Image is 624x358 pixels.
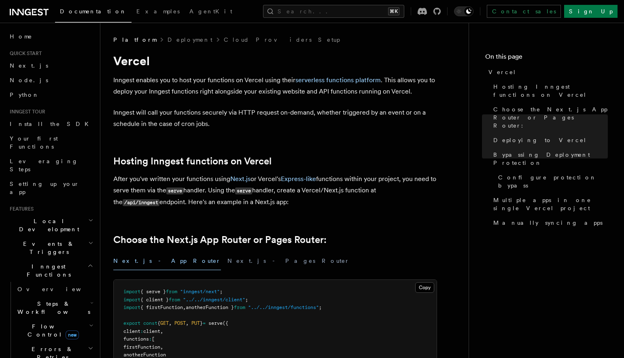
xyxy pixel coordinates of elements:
span: Configure protection bypass [498,173,608,190]
button: Next.js - Pages Router [227,252,350,270]
button: Copy [415,282,434,293]
a: Next.js [230,175,250,183]
code: /api/inngest [123,199,159,206]
a: Install the SDK [6,117,95,131]
span: anotherFunction } [186,305,234,310]
span: Features [6,206,34,212]
span: POST [174,320,186,326]
span: PUT [191,320,200,326]
button: Events & Triggers [6,237,95,259]
span: { client } [140,297,169,303]
span: Multiple apps in one single Vercel project [493,196,608,212]
button: Next.js - App Router [113,252,221,270]
code: serve [235,188,252,194]
span: import [123,297,140,303]
span: , [160,328,163,334]
a: Manually syncing apps [490,215,608,230]
span: anotherFunction [123,352,166,358]
a: AgentKit [185,2,237,22]
span: Quick start [6,50,42,57]
a: Vercel [485,65,608,79]
span: new [66,330,79,339]
span: Flow Control [14,322,89,339]
span: Events & Triggers [6,240,88,256]
a: Choose the Next.js App Router or Pages Router: [113,234,327,245]
span: client [143,328,160,334]
span: ; [220,289,223,294]
span: from [234,305,245,310]
span: Vercel [488,68,516,76]
span: ; [319,305,322,310]
span: client [123,328,140,334]
span: Platform [113,36,156,44]
span: AgentKit [189,8,232,15]
span: Home [10,32,32,40]
h1: Vercel [113,53,437,68]
span: Inngest tour [6,109,45,115]
span: Deploying to Vercel [493,136,587,144]
a: Multiple apps in one single Vercel project [490,193,608,215]
span: Python [10,92,39,98]
span: export [123,320,140,326]
span: { firstFunction [140,305,183,310]
span: Overview [17,286,101,292]
span: serve [208,320,223,326]
span: { [157,320,160,326]
a: Bypassing Deployment Protection [490,147,608,170]
span: Examples [136,8,180,15]
span: functions [123,336,149,342]
span: : [140,328,143,334]
kbd: ⌘K [388,7,399,15]
span: Leveraging Steps [10,158,78,173]
a: Contact sales [487,5,561,18]
a: Documentation [55,2,132,23]
span: Steps & Workflows [14,300,90,316]
a: Next.js [6,58,95,73]
a: Setting up your app [6,177,95,199]
span: Local Development [6,217,88,233]
button: Flow Controlnew [14,319,95,342]
a: Your first Functions [6,131,95,154]
span: : [149,336,152,342]
a: Python [6,87,95,102]
a: Choose the Next.js App Router or Pages Router: [490,102,608,133]
span: Node.js [10,77,48,83]
button: Search...⌘K [263,5,404,18]
a: Express-like [281,175,316,183]
button: Steps & Workflows [14,296,95,319]
span: , [183,305,186,310]
span: , [160,344,163,350]
span: ; [245,297,248,303]
p: After you've written your functions using or Vercel's functions within your project, you need to ... [113,173,437,208]
a: Hosting Inngest functions on Vercel [490,79,608,102]
a: Sign Up [564,5,618,18]
a: Examples [132,2,185,22]
a: Deploying to Vercel [490,133,608,147]
a: Deployment [168,36,212,44]
a: Home [6,29,95,44]
code: serve [166,188,183,194]
a: serverless functions platform [295,76,381,84]
h4: On this page [485,52,608,65]
span: Install the SDK [10,121,93,127]
span: Manually syncing apps [493,219,603,227]
p: Inngest will call your functions securely via HTTP request on-demand, whether triggered by an eve... [113,107,437,130]
span: Inngest Functions [6,262,87,279]
span: = [203,320,206,326]
span: GET [160,320,169,326]
span: } [200,320,203,326]
button: Toggle dark mode [454,6,473,16]
span: "../../inngest/client" [183,297,245,303]
span: from [166,289,177,294]
span: , [186,320,189,326]
a: Leveraging Steps [6,154,95,177]
span: { serve } [140,289,166,294]
a: Node.js [6,73,95,87]
span: , [169,320,172,326]
span: Setting up your app [10,181,79,195]
span: Your first Functions [10,135,58,150]
span: import [123,305,140,310]
button: Local Development [6,214,95,237]
p: Inngest enables you to host your functions on Vercel using their . This allows you to deploy your... [113,75,437,97]
a: Cloud Providers Setup [224,36,340,44]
